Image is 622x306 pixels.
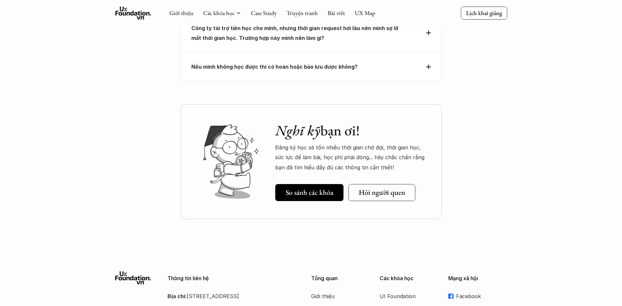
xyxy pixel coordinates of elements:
[286,9,318,17] a: Truyện tranh
[311,291,363,301] a: Giới thiệu
[169,9,193,17] a: Giới thiệu
[355,9,375,17] a: UX Map
[456,291,507,301] p: Facebook
[203,9,234,17] a: Các khóa học
[275,184,343,201] a: So sánh các khóa
[327,9,345,17] a: Bài viết
[275,121,320,140] em: Nghĩ kỹ
[275,122,429,139] h2: bạn ơi!
[380,275,439,281] p: Các khóa học
[461,7,507,19] a: Lịch khai giảng
[311,275,370,281] p: Tổng quan
[167,293,187,299] strong: Địa chỉ:
[275,143,429,172] p: Đăng ký học sẽ tốn nhiều thời gian chờ đợi, thời gian học, sức lực để làm bài, học phí phải đóng....
[466,9,502,17] p: Lịch khai giảng
[191,25,400,41] strong: Công ty tài trợ tiền học cho mình, nhưng thời gian request hơi lâu nên mình sợ lỡ mất thời gian h...
[380,291,432,301] a: UI Foundation
[448,275,507,281] p: Mạng xã hội
[167,275,295,281] p: Thông tin liên hệ
[167,291,295,301] p: [STREET_ADDRESS]
[251,9,277,17] a: Case Study
[359,188,405,197] h5: Hỏi người quen
[286,188,333,197] h5: So sánh các khóa
[448,291,507,301] a: Facebook
[191,63,358,70] strong: Nếu mình không học được thì có hoàn hoặc bảo lưu được không?
[348,184,415,201] a: Hỏi người quen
